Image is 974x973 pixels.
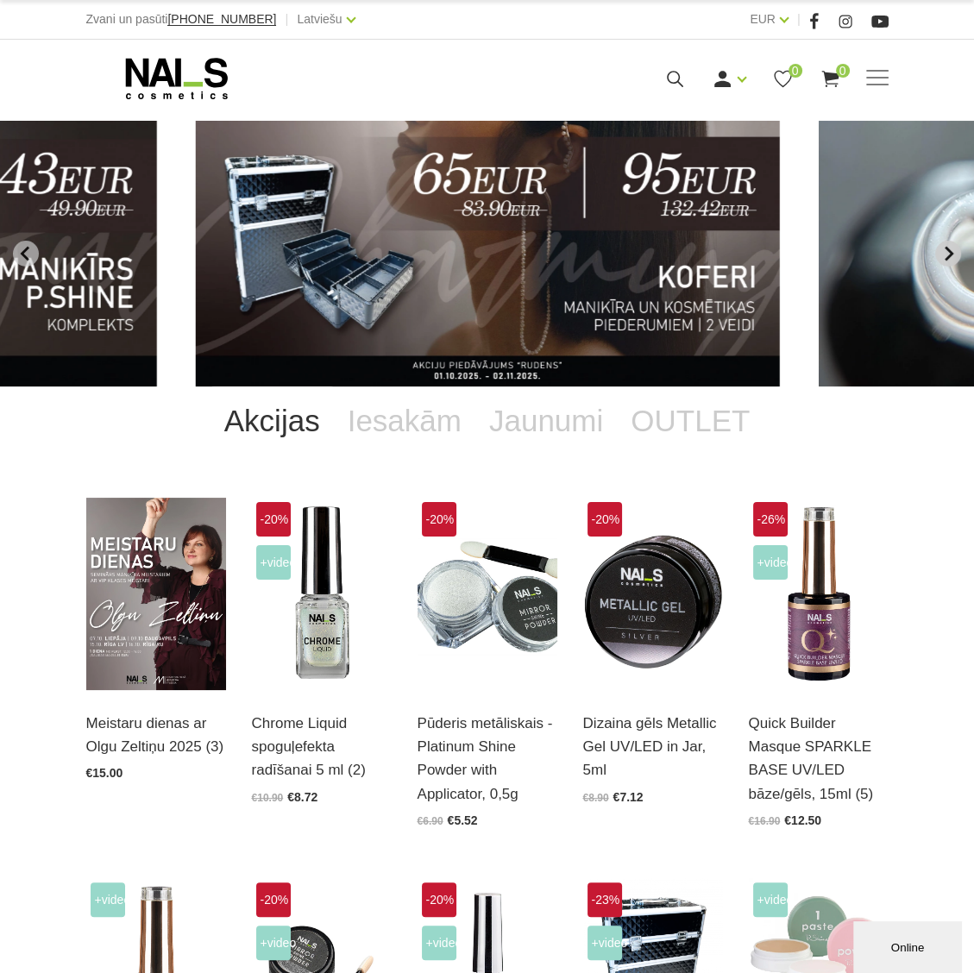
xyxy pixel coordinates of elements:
a: Iesakām [334,386,475,455]
a: [PHONE_NUMBER] [167,13,276,26]
button: Next slide [935,241,961,267]
span: -23% [588,882,622,917]
img: Metallic Gel UV/LED ir intensīvi pigmentets metala dizaina gēls, kas palīdz radīt reljefu zīmējum... [583,498,723,690]
a: Quick Builder Masque SPARKLE BASE UV/LED bāze/gēls, 15ml (5) [749,712,889,806]
span: [PHONE_NUMBER] [167,12,276,26]
span: €10.90 [252,792,284,804]
a: OUTLET [617,386,763,455]
a: EUR [750,9,776,29]
span: €6.90 [418,815,443,827]
span: +Video [91,882,125,917]
a: Chrome Liquid spoguļefekta radīšanai 5 ml (2) [252,712,392,782]
span: +Video [256,545,291,580]
span: €7.12 [613,790,644,804]
a: 0 [772,68,794,90]
span: +Video [256,926,291,960]
span: -26% [753,502,788,537]
div: Zvani un pasūti [86,9,277,30]
span: +Video [753,882,788,917]
span: | [797,9,801,30]
span: +Video [753,545,788,580]
span: -20% [422,882,456,917]
img: Augstas kvalitātes, metāliskā spoguļefekta dizaina pūderis lieliskam spīdumam. Šobrīd aktuāls spi... [418,498,557,690]
img: Maskējoša, viegli mirdzoša bāze/gels. Unikāls produkts ar daudz izmantošanas iespējām: •Bāze gell... [749,498,889,690]
span: +Video [588,926,622,960]
span: 0 [836,64,850,78]
span: €12.50 [784,813,821,827]
a: Akcijas [211,386,334,455]
span: €5.52 [448,813,478,827]
a: Meistaru dienas ar Olgu Zeltiņu 2025 (3) [86,712,226,758]
span: -20% [256,882,291,917]
li: 6 of 11 [195,121,779,386]
a: 0 [820,68,841,90]
img: ✨ Meistaru dienas ar Olgu Zeltiņu 2025 ✨ RUDENS / Seminārs manikīra meistariem Liepāja – 7. okt.,... [86,498,226,690]
span: +Video [422,926,456,960]
img: Dizaina produkts spilgtā spoguļa efekta radīšanai.LIETOŠANA: Pirms lietošanas nepieciešams sakrat... [252,498,392,690]
span: €8.90 [583,792,609,804]
a: Jaunumi [475,386,617,455]
span: -20% [422,502,456,537]
iframe: chat widget [853,918,965,973]
a: Pūderis metāliskais - Platinum Shine Powder with Applicator, 0,5g [418,712,557,806]
span: €15.00 [86,766,123,780]
button: Previous slide [13,241,39,267]
span: -20% [588,502,622,537]
span: €16.90 [749,815,781,827]
span: | [285,9,288,30]
span: -20% [256,502,291,537]
a: Dizaina gēls Metallic Gel UV/LED in Jar, 5ml [583,712,723,782]
span: 0 [789,64,802,78]
span: €8.72 [287,790,317,804]
a: Latviešu [297,9,342,29]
